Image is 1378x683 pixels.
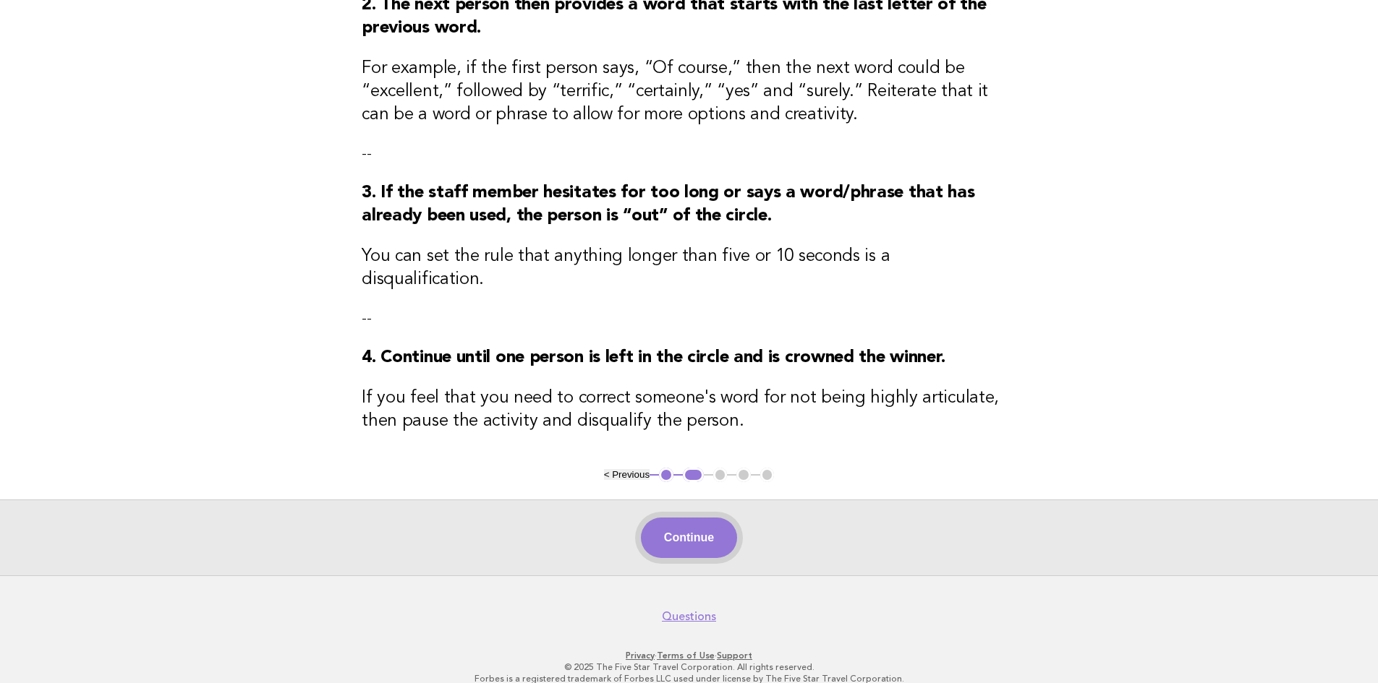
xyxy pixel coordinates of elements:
[362,309,1016,329] p: --
[362,349,945,366] strong: 4. Continue until one person is left in the circle and is crowned the winner.
[362,57,1016,126] h3: For example, if the first person says, “Of course,” then the next word could be “excellent,” foll...
[659,468,673,482] button: 1
[362,144,1016,164] p: --
[626,650,655,661] a: Privacy
[657,650,715,661] a: Terms of Use
[362,387,1016,433] h3: If you feel that you need to correct someone's word for not being highly articulate, then pause t...
[683,468,704,482] button: 2
[362,184,974,225] strong: 3. If the staff member hesitates for too long or says a word/phrase that has already been used, t...
[662,609,716,624] a: Questions
[604,469,650,480] button: < Previous
[247,650,1132,661] p: · ·
[717,650,752,661] a: Support
[247,661,1132,673] p: © 2025 The Five Star Travel Corporation. All rights reserved.
[362,245,1016,291] h3: You can set the rule that anything longer than five or 10 seconds is a disqualification.
[641,517,737,558] button: Continue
